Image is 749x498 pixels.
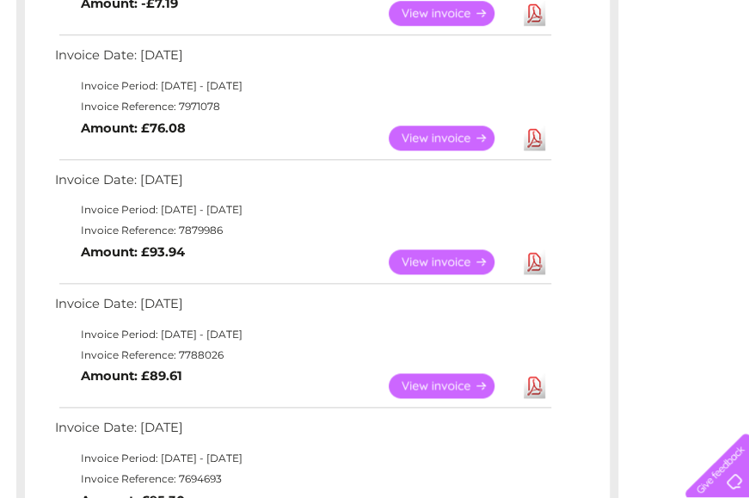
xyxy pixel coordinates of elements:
[524,1,545,26] a: Download
[51,200,554,220] td: Invoice Period: [DATE] - [DATE]
[389,1,515,26] a: View
[524,126,545,151] a: Download
[51,44,554,76] td: Invoice Date: [DATE]
[389,126,515,151] a: View
[389,373,515,398] a: View
[446,73,479,86] a: Water
[524,373,545,398] a: Download
[26,45,114,97] img: logo.png
[81,244,185,260] b: Amount: £93.94
[51,324,554,345] td: Invoice Period: [DATE] - [DATE]
[51,469,554,489] td: Invoice Reference: 7694693
[425,9,543,30] a: 0333 014 3131
[51,96,554,117] td: Invoice Reference: 7971078
[51,169,554,200] td: Invoice Date: [DATE]
[51,345,554,366] td: Invoice Reference: 7788026
[51,76,554,96] td: Invoice Period: [DATE] - [DATE]
[51,448,554,469] td: Invoice Period: [DATE] - [DATE]
[81,120,186,136] b: Amount: £76.08
[537,73,589,86] a: Telecoms
[489,73,527,86] a: Energy
[51,416,554,448] td: Invoice Date: [DATE]
[599,73,624,86] a: Blog
[51,292,554,324] td: Invoice Date: [DATE]
[389,249,515,274] a: View
[692,73,733,86] a: Log out
[635,73,677,86] a: Contact
[524,249,545,274] a: Download
[81,368,182,384] b: Amount: £89.61
[51,220,554,241] td: Invoice Reference: 7879986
